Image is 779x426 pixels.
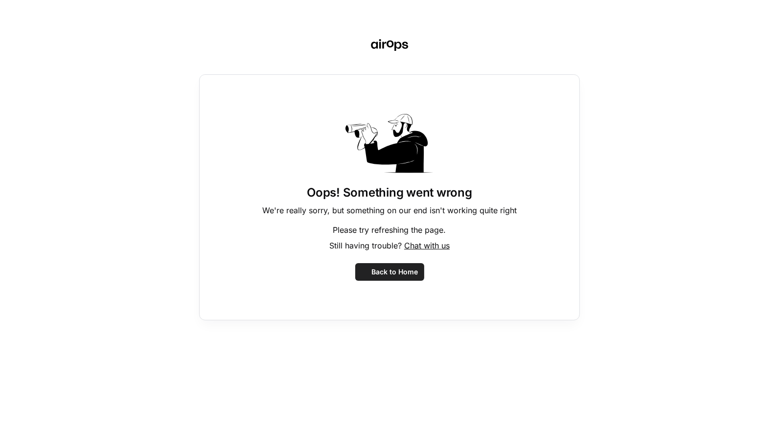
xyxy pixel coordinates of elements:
p: Still having trouble? [329,240,450,251]
span: Chat with us [404,241,450,250]
p: We're really sorry, but something on our end isn't working quite right [262,204,517,216]
p: Please try refreshing the page. [333,224,446,236]
h1: Oops! Something went wrong [307,185,472,201]
span: Back to Home [372,267,418,277]
button: Back to Home [355,263,424,281]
